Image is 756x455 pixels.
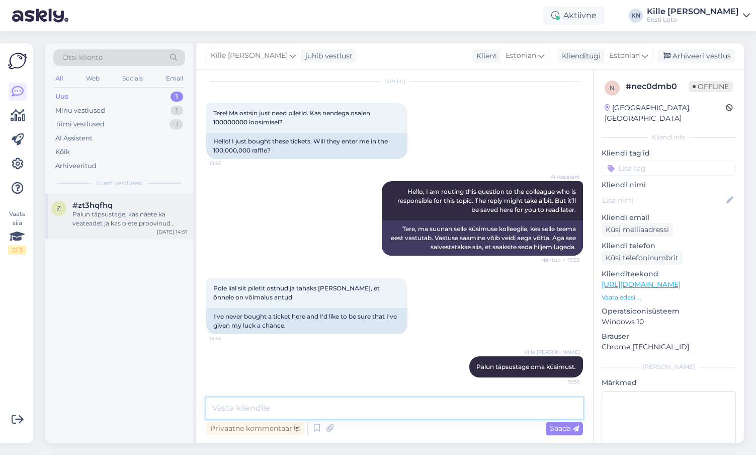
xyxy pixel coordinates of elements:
[602,161,736,176] input: Lisa tag
[602,223,673,237] div: Küsi meiliaadressi
[558,51,601,61] div: Klienditugi
[472,51,497,61] div: Klient
[602,342,736,352] p: Chrome [TECHNICAL_ID]
[602,212,736,223] p: Kliendi email
[206,422,304,435] div: Privaatne kommentaar
[8,246,26,255] div: 2 / 3
[170,119,183,129] div: 3
[602,195,724,206] input: Lisa nimi
[602,251,683,265] div: Küsi telefoninumbrit
[602,133,736,142] div: Kliendi info
[647,16,739,24] div: Eesti Loto
[382,220,583,256] div: Tere, ma suunan selle küsimuse kolleegile, kes selle teema eest vastutab. Vastuse saamine võib ve...
[206,77,583,86] div: [DATE]
[506,50,536,61] span: Estonian
[543,7,605,25] div: Aktiivne
[55,106,105,116] div: Minu vestlused
[55,161,97,171] div: Arhiveeritud
[62,52,103,63] span: Otsi kliente
[57,204,61,212] span: z
[647,8,750,24] a: Kille [PERSON_NAME]Eesti Loto
[84,72,102,85] div: Web
[602,280,681,289] a: [URL][DOMAIN_NAME]
[157,228,187,236] div: [DATE] 14:51
[164,72,185,85] div: Email
[550,424,579,433] span: Saada
[541,256,580,264] span: Nähtud ✓ 15:53
[55,92,68,102] div: Uus
[610,84,615,92] span: n
[629,9,643,23] div: KN
[602,241,736,251] p: Kliendi telefon
[605,103,726,124] div: [GEOGRAPHIC_DATA], [GEOGRAPHIC_DATA]
[542,173,580,181] span: AI Assistent
[397,188,577,213] span: Hello, I am routing this question to the colleague who is responsible for this topic. The reply m...
[602,180,736,190] p: Kliendi nimi
[53,72,65,85] div: All
[55,133,93,143] div: AI Assistent
[55,147,70,157] div: Kõik
[542,378,580,386] span: 15:55
[72,201,113,210] span: #zt3hqfhq
[213,284,381,301] span: Pole iial siit piletit ostnud ja tahaks [PERSON_NAME], et õnnele on võimalus antud
[602,306,736,317] p: Operatsioonisüsteem
[647,8,739,16] div: Kille [PERSON_NAME]
[171,106,183,116] div: 1
[602,317,736,327] p: Windows 10
[476,363,576,370] span: Palun täpsustage oma küsimust.
[213,109,372,126] span: Tere! Ma ostsin just need piletid. Kas nendega osalen 100000000 loosimisel?
[72,210,187,228] div: Palun täpsustage, kas näete ka veateadet ja kas olete proovinud veebilehitseja vahemälu ja küpsis...
[8,51,27,70] img: Askly Logo
[206,133,407,159] div: Hello! I just bought these tickets. Will they enter me in the 100,000,000 raffle?
[524,348,580,356] span: Kille [PERSON_NAME]
[602,148,736,159] p: Kliendi tag'id
[206,308,407,334] div: I've never bought a ticket here and I'd like to be sure that I've given my luck a chance.
[602,362,736,371] div: [PERSON_NAME]
[55,119,105,129] div: Tiimi vestlused
[689,81,733,92] span: Offline
[602,269,736,279] p: Klienditeekond
[602,293,736,302] p: Vaata edasi ...
[602,377,736,388] p: Märkmed
[657,49,735,63] div: Arhiveeri vestlus
[301,51,353,61] div: juhib vestlust
[602,331,736,342] p: Brauser
[609,50,640,61] span: Estonian
[8,209,26,255] div: Vaata siia
[209,335,247,342] span: 15:53
[171,92,183,102] div: 1
[209,160,247,167] span: 15:53
[120,72,145,85] div: Socials
[626,81,689,93] div: # nec0dmb0
[96,179,143,188] span: Uued vestlused
[211,50,288,61] span: Kille [PERSON_NAME]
